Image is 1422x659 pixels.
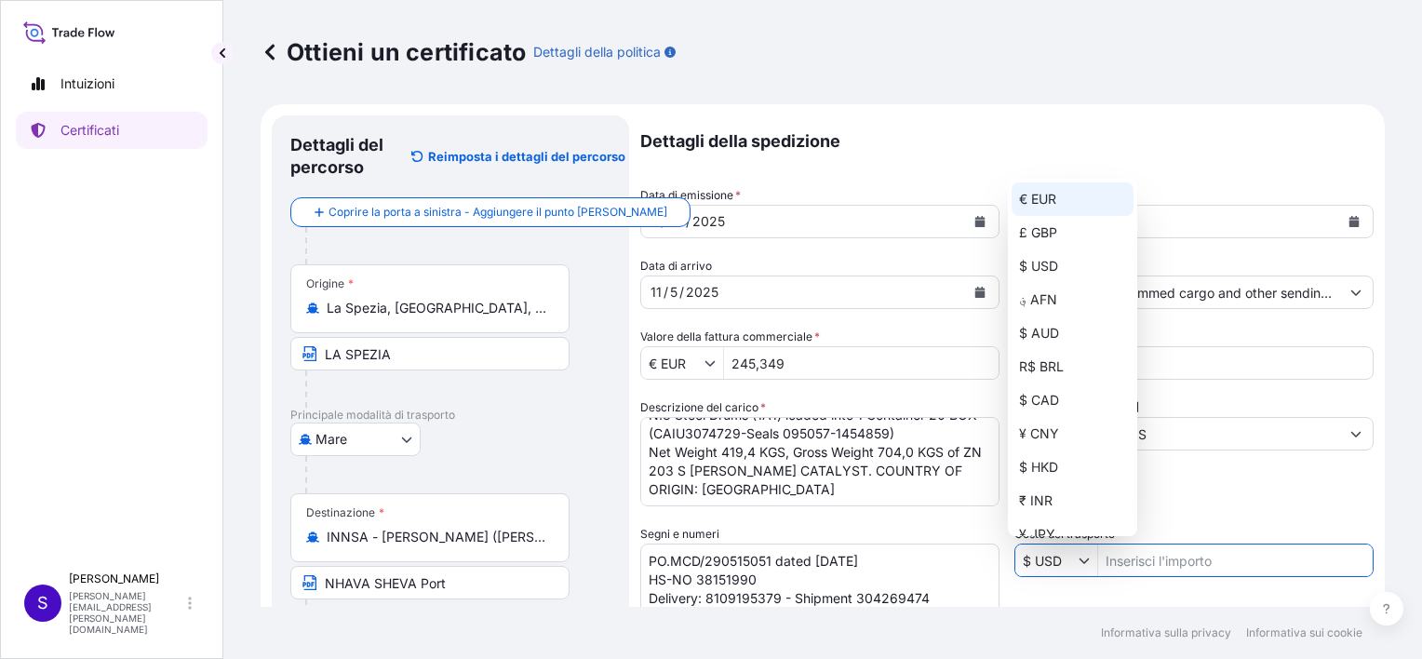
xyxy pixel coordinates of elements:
span: Mare [315,430,347,449]
div: anno [691,210,727,233]
font: Valore della fattura commerciale [640,329,812,343]
button: Mostra suggerimenti [1339,276,1373,309]
label: Segni e numeri [640,525,719,544]
font: Destinazione [306,505,375,520]
p: [PERSON_NAME][EMAIL_ADDRESS][PERSON_NAME][DOMAIN_NAME] [69,590,184,635]
div: ₹ INR [1012,484,1134,518]
font: Ottieni un certificato [287,37,526,67]
button: Calendario [965,207,995,236]
div: $ CAD [1012,383,1134,417]
button: Calendario [965,277,995,307]
div: / [679,281,684,303]
div: ¥ CNY [1012,417,1134,451]
div: $ AUD [1012,316,1134,350]
p: [PERSON_NAME] [69,572,184,586]
button: Mostra suggerimenti [1079,551,1097,570]
p: Informativa sulla privacy [1101,625,1231,640]
div: € EUR [1012,182,1134,216]
span: Coprire la porta a sinistra - Aggiungere il punto [PERSON_NAME] [329,203,667,222]
div: $ HKD [1012,451,1134,484]
div: / [664,281,668,303]
p: Principale modalità di trasporto [290,408,610,423]
input: Testo da visualizzare sul certificato [290,337,570,370]
input: Testo da visualizzare sul certificato [290,566,570,599]
input: Destinazione [327,528,546,546]
input: Valore della fattura commerciale [641,346,704,380]
p: Reimposta i dettagli del percorso [428,147,625,166]
button: Mostra suggerimenti [1339,417,1373,451]
button: Calendario [1339,207,1369,236]
input: Inserisci l'importo [1098,544,1373,577]
div: giorno [668,281,679,303]
input: Costo del trasporto [1015,544,1079,577]
font: Data di emissione [640,188,733,202]
div: ¥ JPY [1012,518,1134,551]
p: Dettagli del percorso [290,134,425,179]
p: Intuizioni [60,74,114,93]
font: Origine [306,276,344,291]
input: Inserisci l'importo [724,346,999,380]
div: $ USD [1012,249,1134,283]
input: Digita per cercare un prodotto [1015,276,1339,309]
div: R$ BRL [1012,350,1134,383]
div: anno [684,281,720,303]
span: S [37,594,48,612]
button: Mostra suggerimenti [704,354,723,372]
p: Dettagli della politica [533,43,661,61]
div: ؋ AFN [1012,283,1134,316]
input: Inserisci il codice di prenotazione [1014,346,1374,380]
p: Informativa sui cookie [1246,625,1362,640]
p: Certificati [60,121,119,140]
p: Dettagli della spedizione [640,115,1374,168]
div: £ GBP [1012,216,1134,249]
input: Digita per cercare il nome della nave o IMO [1015,417,1339,451]
font: Descrizione del carico [640,400,758,414]
div: mese [649,281,664,303]
button: Seleziona il trasporto [290,423,421,456]
span: Data di arrivo [640,257,712,276]
input: Origine [327,299,546,317]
